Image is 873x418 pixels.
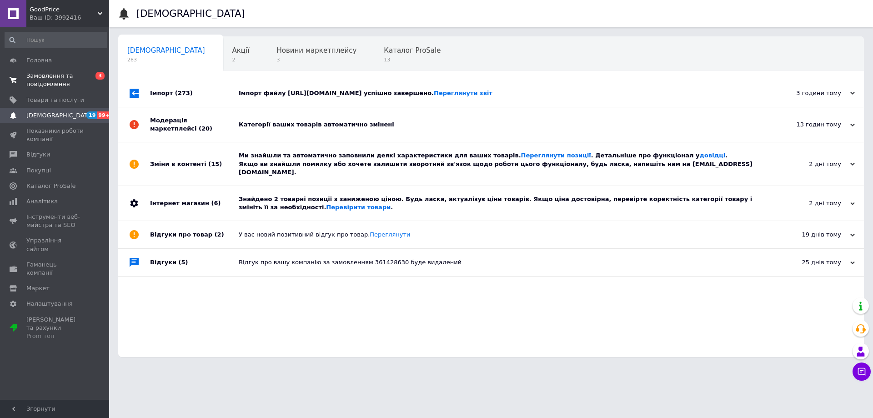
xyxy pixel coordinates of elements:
[26,182,75,190] span: Каталог ProSale
[239,151,764,176] div: Ми знайшли та автоматично заповнили деякі характеристики для ваших товарів. . Детальніше про функ...
[30,14,109,22] div: Ваш ID: 3992416
[239,231,764,239] div: У вас новий позитивний відгук про товар.
[150,142,239,186] div: Зміни в контенті
[384,56,441,63] span: 13
[239,258,764,267] div: Відгук про вашу компанію за замовленням 361428630 буде видалений
[239,89,764,97] div: Імпорт файлу [URL][DOMAIN_NAME] успішно завершено.
[276,46,356,55] span: Новини маркетплейсу
[232,46,250,55] span: Акції
[150,107,239,142] div: Модерація маркетплейсі
[150,221,239,248] div: Відгуки про товар
[26,151,50,159] span: Відгуки
[150,80,239,107] div: Імпорт
[764,89,855,97] div: 3 години тому
[150,249,239,276] div: Відгуки
[150,186,239,221] div: Інтернет магазин
[26,72,84,88] span: Замовлення та повідомлення
[136,8,245,19] h1: [DEMOGRAPHIC_DATA]
[700,152,726,159] a: довідці
[30,5,98,14] span: GoodPrice
[26,96,84,104] span: Товари та послуги
[127,56,205,63] span: 283
[26,166,51,175] span: Покупці
[26,316,84,341] span: [PERSON_NAME] та рахунки
[199,125,212,132] span: (20)
[326,204,391,211] a: Перевірити товари
[384,46,441,55] span: Каталог ProSale
[127,46,205,55] span: [DEMOGRAPHIC_DATA]
[434,90,492,96] a: Переглянути звіт
[211,200,221,206] span: (6)
[26,213,84,229] span: Інструменти веб-майстра та SEO
[5,32,107,48] input: Пошук
[179,259,188,266] span: (5)
[764,121,855,129] div: 13 годин тому
[276,56,356,63] span: 3
[764,231,855,239] div: 19 днів тому
[26,127,84,143] span: Показники роботи компанії
[208,161,222,167] span: (15)
[239,195,764,212] div: Знайдено 2 товарні позиції з заниженою ціною. Будь ласка, актуалізує ціни товарів. Якщо ціна дост...
[86,111,97,119] span: 19
[764,160,855,168] div: 2 дні тому
[853,363,871,381] button: Чат з покупцем
[26,56,52,65] span: Головна
[26,332,84,340] div: Prom топ
[26,237,84,253] span: Управління сайтом
[26,300,73,308] span: Налаштування
[26,284,50,292] span: Маркет
[521,152,591,159] a: Переглянути позиції
[175,90,193,96] span: (273)
[764,199,855,207] div: 2 дні тому
[97,111,112,119] span: 99+
[370,231,410,238] a: Переглянути
[26,111,94,120] span: [DEMOGRAPHIC_DATA]
[26,261,84,277] span: Гаманець компанії
[232,56,250,63] span: 2
[95,72,105,80] span: 3
[764,258,855,267] div: 25 днів тому
[26,197,58,206] span: Аналітика
[239,121,764,129] div: Категорії ваших товарів автоматично змінені
[215,231,224,238] span: (2)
